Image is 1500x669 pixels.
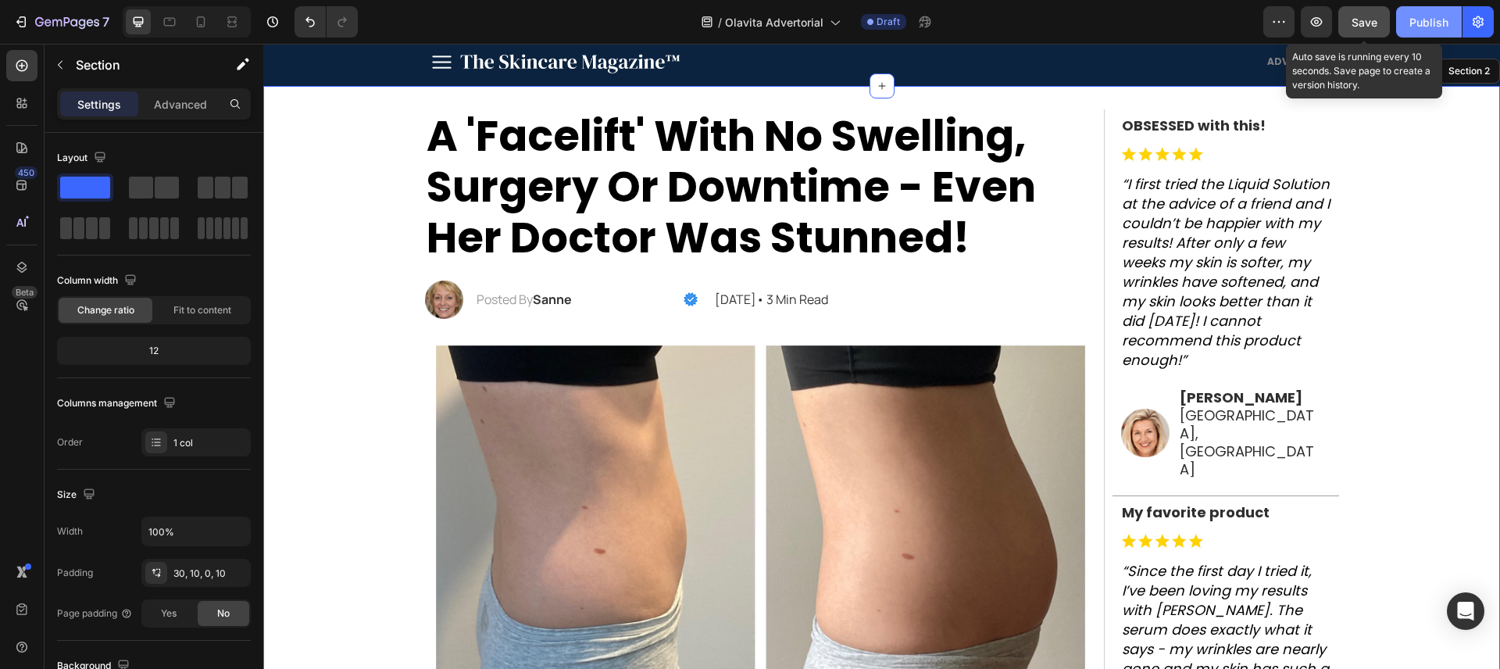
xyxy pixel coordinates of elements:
img: gempages_585833384975008459-3bebdfce-2de7-4838-a822-e1235a24a78a.webp [420,249,434,263]
span: Fit to content [173,303,231,317]
div: Beta [12,286,37,299]
button: Publish [1396,6,1462,38]
span: Olavita Advertorial [725,14,823,30]
p: [GEOGRAPHIC_DATA], [GEOGRAPHIC_DATA] [916,363,1059,435]
p: OBSESSED with this! [859,75,1066,89]
div: Publish [1409,14,1448,30]
div: Open Intercom Messenger [1447,592,1484,630]
div: Undo/Redo [295,6,358,38]
span: No [217,606,230,621]
div: Layout [57,148,109,169]
strong: Sanne [270,247,309,264]
iframe: Design area [263,44,1500,669]
div: Section 2 [1182,20,1230,34]
button: 7 [6,6,116,38]
img: gempages_585833384975008459-1ac2dfef-6a80-4d5f-9b8c-f5a8c5ce174d.webp [857,485,943,508]
button: Save [1338,6,1390,38]
span: Change ratio [77,303,134,317]
p: My favorite product [859,462,1066,476]
div: Order [57,435,83,449]
div: Width [57,524,83,538]
div: Columns management [57,393,179,414]
img: gempages_585833384975008459-8088fdd1-fb1a-451f-b1d3-29d9c25de3b0.webp [857,364,907,414]
input: Auto [142,517,250,546]
div: Column width [57,270,140,292]
div: 1 col [173,436,247,450]
p: Settings [77,96,121,113]
img: gempages_585833384975008459-1ac2dfef-6a80-4d5f-9b8c-f5a8c5ce174d.webp [857,98,943,121]
div: 12 [60,340,248,362]
span: Save [1352,16,1377,29]
strong: [PERSON_NAME] [916,344,1039,363]
p: “I first tried the Liquid Solution at the advice of a friend and I couldn’t be happier with my re... [859,131,1066,326]
div: Size [57,485,98,506]
span: Draft [877,15,900,29]
div: 30, 10, 0, 10 [173,567,247,581]
p: [DATE]• 3 Min Read [452,249,652,262]
span: Yes [161,606,177,621]
p: 7 [102,13,109,31]
span: / [718,14,722,30]
p: Section [76,55,204,74]
p: Advanced [154,96,207,113]
div: Page padding [57,606,133,621]
div: 450 [15,166,37,179]
div: Padding [57,566,93,580]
